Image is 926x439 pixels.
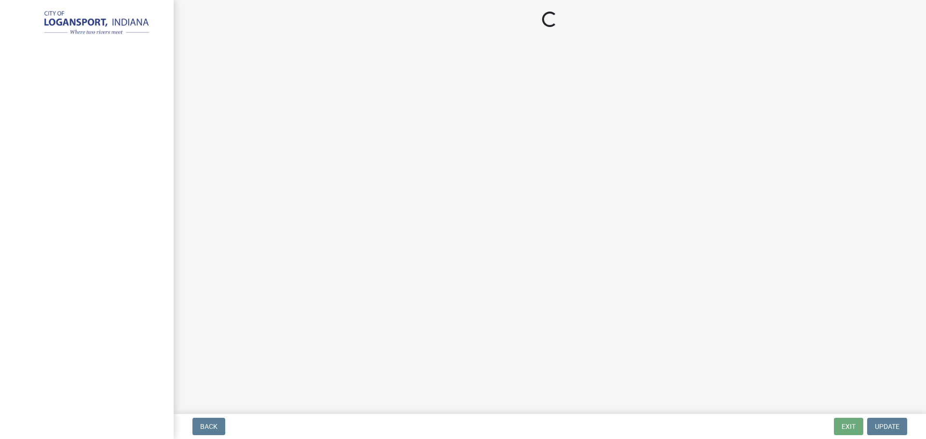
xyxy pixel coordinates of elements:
[867,418,907,435] button: Update
[200,423,218,430] span: Back
[834,418,863,435] button: Exit
[192,418,225,435] button: Back
[19,10,158,37] img: City of Logansport, Indiana
[875,423,899,430] span: Update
